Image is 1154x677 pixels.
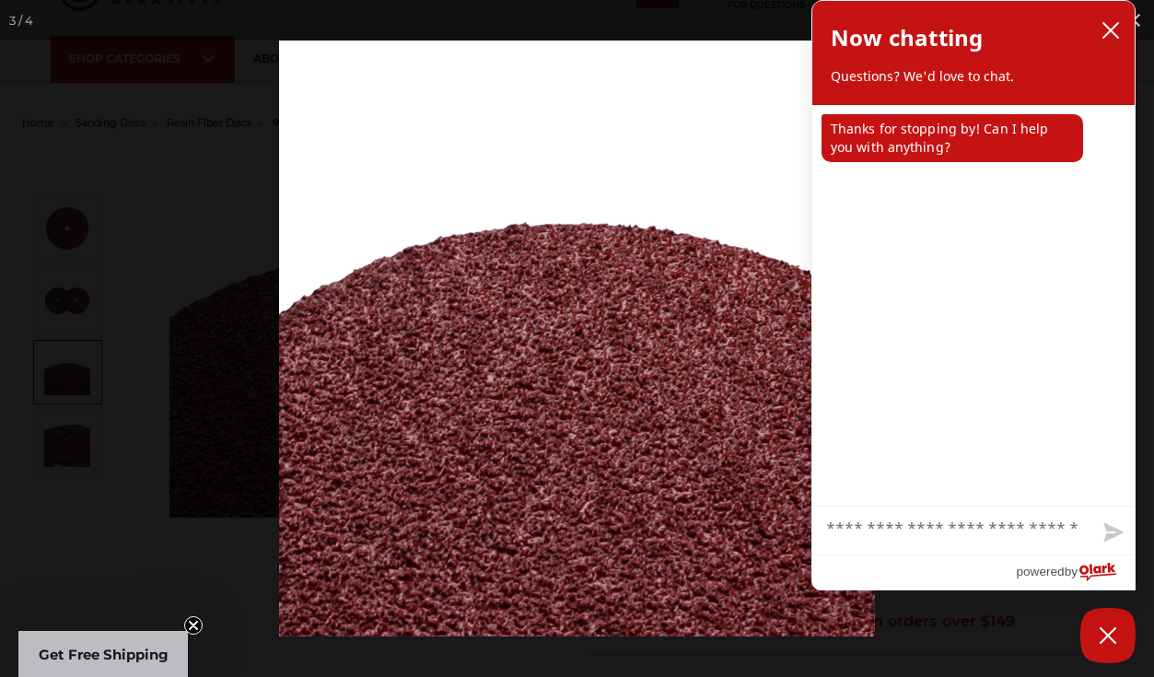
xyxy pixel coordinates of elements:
[831,19,983,56] h2: Now chatting
[184,616,203,635] button: Close teaser
[39,646,169,663] span: Get Free Shipping
[1080,608,1136,663] button: Close Chatbox
[279,41,875,636] img: 9_inch_aox_resin_fiber_up_close__65966.1594759346.jpg
[831,67,1116,86] p: Questions? We'd love to chat.
[1016,560,1064,583] span: powered
[1065,560,1078,583] span: by
[812,105,1135,506] div: chat
[1089,512,1135,554] button: Send message
[1096,17,1125,44] button: close chatbox
[822,114,1083,162] p: Thanks for stopping by! Can I help you with anything?
[1016,555,1135,589] a: Powered by Olark
[18,631,188,677] div: Get Free ShippingClose teaser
